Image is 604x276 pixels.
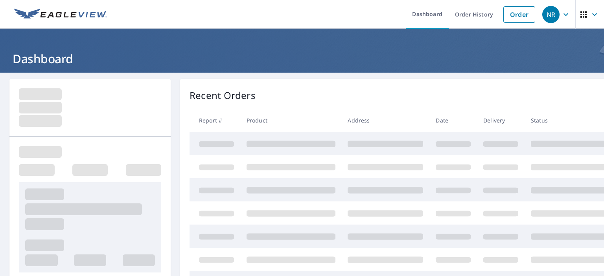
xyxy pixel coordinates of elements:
[429,109,477,132] th: Date
[542,6,560,23] div: NR
[14,9,107,20] img: EV Logo
[341,109,429,132] th: Address
[503,6,535,23] a: Order
[240,109,342,132] th: Product
[9,51,595,67] h1: Dashboard
[190,88,256,102] p: Recent Orders
[477,109,525,132] th: Delivery
[190,109,240,132] th: Report #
